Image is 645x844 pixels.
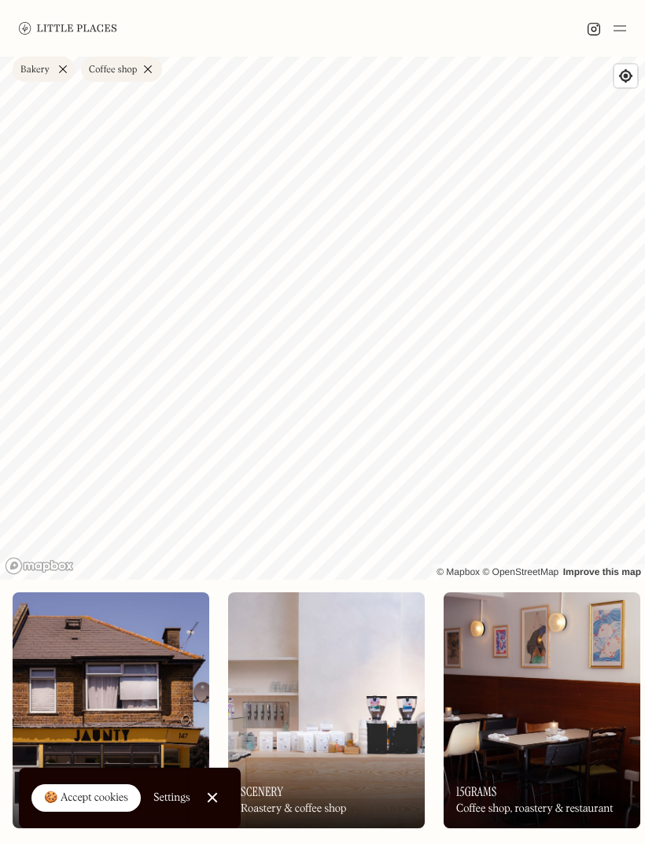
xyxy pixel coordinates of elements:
div: Settings [153,792,190,803]
a: Improve this map [563,566,641,577]
a: JauntyJauntyJauntyNeighbourhood coffee shop [13,592,209,828]
a: 15grams15grams15gramsCoffee shop, roastery & restaurant [444,592,640,828]
h3: Scenery [241,784,283,799]
a: Close Cookie Popup [197,782,228,813]
a: Mapbox [437,566,480,577]
div: 🍪 Accept cookies [44,791,128,806]
img: 15grams [444,592,640,828]
a: OpenStreetMap [482,566,558,577]
div: Coffee shop, roastery & restaurant [456,802,614,816]
div: Roastery & coffee shop [241,802,346,816]
div: Coffee shop [89,65,137,75]
h3: 15grams [456,784,496,799]
img: Jaunty [13,592,209,828]
a: Mapbox homepage [5,557,74,575]
a: SceneryScenerySceneryRoastery & coffee shop [228,592,425,828]
a: 🍪 Accept cookies [31,784,141,813]
div: Bakery [20,65,50,75]
a: Coffee shop [81,57,162,82]
img: Scenery [228,592,425,828]
a: Settings [153,780,190,816]
a: Bakery [13,57,75,82]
